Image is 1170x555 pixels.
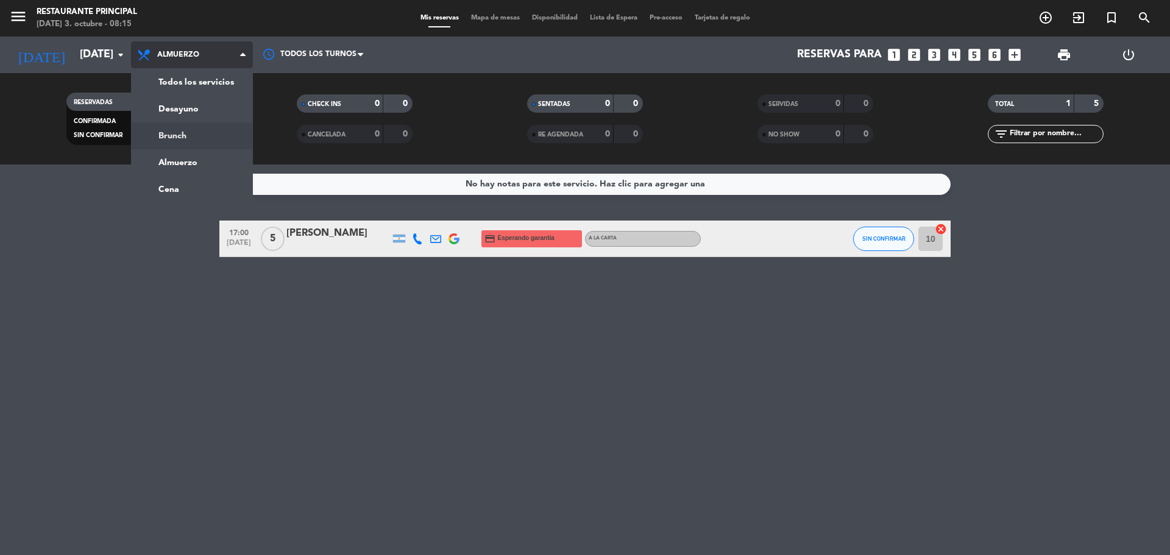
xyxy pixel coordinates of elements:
span: SENTADAS [538,101,570,107]
span: A LA CARTA [589,236,617,241]
strong: 1 [1066,99,1071,108]
span: CONFIRMADA [74,118,116,124]
span: 17:00 [224,225,254,239]
span: CHECK INS [308,101,341,107]
span: [DATE] [224,239,254,253]
span: SERVIDAS [768,101,798,107]
span: Almuerzo [157,51,199,59]
i: turned_in_not [1104,10,1119,25]
i: looks_two [906,47,922,63]
a: Desayuno [132,96,252,122]
i: add_circle_outline [1038,10,1053,25]
i: credit_card [484,233,495,244]
span: SIN CONFIRMAR [74,132,122,138]
strong: 0 [835,99,840,108]
strong: 0 [375,130,380,138]
span: 5 [261,227,285,251]
div: [PERSON_NAME] [286,225,390,241]
i: power_settings_new [1121,48,1136,62]
i: looks_one [886,47,902,63]
span: Reservas para [797,49,882,61]
strong: 0 [835,130,840,138]
i: [DATE] [9,41,74,68]
span: RESERVADAS [74,99,113,105]
i: looks_4 [946,47,962,63]
i: looks_6 [987,47,1002,63]
a: Todos los servicios [132,69,252,96]
div: Restaurante Principal [37,6,137,18]
i: search [1137,10,1152,25]
span: Disponibilidad [526,15,584,21]
span: Tarjetas de regalo [689,15,756,21]
strong: 0 [633,130,640,138]
i: menu [9,7,27,26]
strong: 5 [1094,99,1101,108]
i: add_box [1007,47,1023,63]
strong: 0 [605,99,610,108]
button: SIN CONFIRMAR [853,227,914,251]
strong: 0 [375,99,380,108]
a: Almuerzo [132,149,252,176]
span: Lista de Espera [584,15,643,21]
button: menu [9,7,27,30]
strong: 0 [633,99,640,108]
i: arrow_drop_down [113,48,128,62]
strong: 0 [863,99,871,108]
strong: 0 [863,130,871,138]
span: CANCELADA [308,132,346,138]
span: TOTAL [995,101,1014,107]
i: cancel [935,223,947,235]
i: looks_3 [926,47,942,63]
div: No hay notas para este servicio. Haz clic para agregar una [466,177,705,191]
img: google-logo.png [448,233,459,244]
i: exit_to_app [1071,10,1086,25]
span: Esperando garantía [498,233,555,243]
a: Cena [132,176,252,203]
span: print [1057,48,1071,62]
strong: 0 [403,99,410,108]
span: NO SHOW [768,132,799,138]
span: SIN CONFIRMAR [862,235,906,242]
i: looks_5 [966,47,982,63]
span: Mapa de mesas [465,15,526,21]
input: Filtrar por nombre... [1009,127,1103,141]
a: Brunch [132,122,252,149]
span: Mis reservas [414,15,465,21]
i: filter_list [994,127,1009,141]
strong: 0 [403,130,410,138]
div: LOG OUT [1096,37,1161,73]
strong: 0 [605,130,610,138]
span: RE AGENDADA [538,132,583,138]
div: [DATE] 3. octubre - 08:15 [37,18,137,30]
span: Pre-acceso [643,15,689,21]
